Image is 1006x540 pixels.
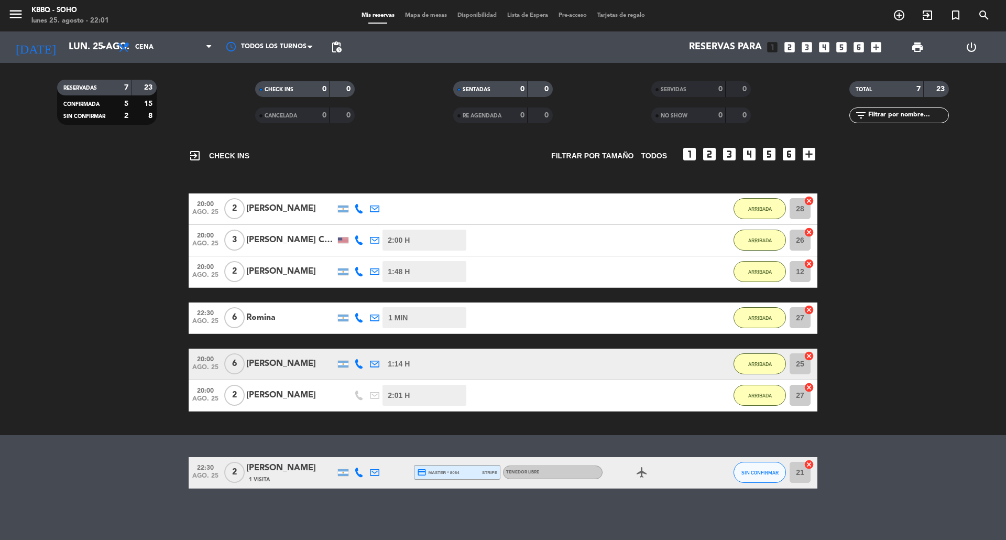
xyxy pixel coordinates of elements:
i: cancel [804,258,814,269]
span: Disponibilidad [452,13,502,18]
span: CANCELADA [265,113,297,118]
i: airplanemode_active [636,466,648,479]
i: looks_two [701,146,718,163]
span: 2:00 H [388,234,410,246]
span: ago. 25 [192,472,218,484]
span: SIN CONFIRMAR [741,470,779,476]
button: ARRIBADA [734,353,786,374]
i: looks_6 [852,40,866,54]
span: 1 Visita [249,476,270,484]
i: looks_4 [741,146,758,163]
i: cancel [804,196,814,206]
span: 20:00 [192,384,218,396]
span: 20:00 [192,352,218,364]
i: add_box [801,146,817,163]
span: TODOS [641,150,667,162]
strong: 7 [124,84,128,91]
strong: 8 [148,112,155,120]
span: Tarjetas de regalo [592,13,650,18]
div: [PERSON_NAME] [246,357,335,371]
strong: 0 [322,85,326,93]
span: CHECK INS [265,87,293,92]
span: ago. 25 [192,395,218,407]
i: looks_one [681,146,698,163]
span: Cena [135,44,154,51]
div: [PERSON_NAME] [246,388,335,402]
span: TOTAL [856,87,872,92]
span: 2 [224,198,245,219]
strong: 0 [544,112,551,119]
i: filter_list [855,109,867,122]
span: 22:30 [192,461,218,473]
input: Filtrar por nombre... [867,110,948,121]
div: lunes 25. agosto - 22:01 [31,16,109,26]
div: [PERSON_NAME] [246,202,335,215]
span: SENTADAS [463,87,490,92]
span: 6 [224,307,245,328]
span: ARRIBADA [748,206,772,212]
span: CHECK INS [189,149,249,162]
span: CONFIRMADA [63,102,100,107]
button: SIN CONFIRMAR [734,462,786,483]
button: ARRIBADA [734,261,786,282]
i: looks_6 [781,146,797,163]
i: looks_4 [817,40,831,54]
span: ARRIBADA [748,269,772,275]
span: ago. 25 [192,272,218,284]
strong: 2 [124,112,128,120]
button: menu [8,6,24,26]
span: Mis reservas [356,13,400,18]
strong: 23 [936,85,947,93]
i: cancel [804,351,814,361]
strong: 0 [718,85,723,93]
strong: 0 [322,112,326,119]
span: SIN CONFIRMAR [63,114,105,119]
span: RESERVADAS [63,85,97,91]
i: arrow_drop_down [97,41,110,53]
span: 3 [224,230,245,251]
span: SERVIDAS [661,87,686,92]
span: 20:00 [192,229,218,241]
i: looks_5 [761,146,778,163]
i: power_settings_new [965,41,978,53]
span: master * 8084 [417,468,460,477]
span: TENEDOR LIBRE [506,470,539,474]
strong: 0 [346,112,353,119]
span: NO SHOW [661,113,687,118]
span: Mapa de mesas [400,13,452,18]
i: looks_3 [800,40,814,54]
div: [PERSON_NAME] [246,265,335,278]
strong: 0 [520,112,524,119]
span: 2 [224,462,245,483]
span: 2:01 H [388,390,410,402]
strong: 0 [718,112,723,119]
span: ago. 25 [192,318,218,330]
button: ARRIBADA [734,307,786,328]
span: Pre-acceso [553,13,592,18]
span: 1:48 H [388,266,410,278]
span: 2 [224,385,245,406]
span: 2 [224,261,245,282]
span: ARRIBADA [748,393,772,398]
i: turned_in_not [949,9,962,21]
i: cancel [804,227,814,237]
span: RE AGENDADA [463,113,501,118]
i: add_box [869,40,883,54]
button: ARRIBADA [734,385,786,406]
strong: 15 [144,100,155,107]
strong: 23 [144,84,155,91]
i: cancel [804,382,814,393]
i: search [978,9,990,21]
button: ARRIBADA [734,230,786,251]
i: add_circle_outline [893,9,905,21]
span: ARRIBADA [748,361,772,367]
span: ARRIBADA [748,315,772,321]
span: 1 MIN [388,312,408,324]
div: [PERSON_NAME] [246,461,335,475]
i: looks_5 [835,40,848,54]
button: ARRIBADA [734,198,786,219]
span: 22:30 [192,306,218,318]
i: exit_to_app [921,9,934,21]
span: stripe [482,469,497,476]
strong: 0 [544,85,551,93]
